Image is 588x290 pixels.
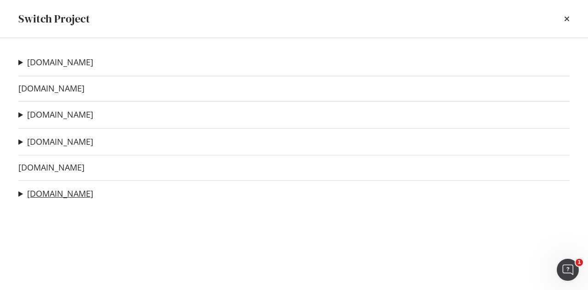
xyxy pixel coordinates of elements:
[18,11,90,27] div: Switch Project
[18,136,93,148] summary: [DOMAIN_NAME]
[27,189,93,199] a: [DOMAIN_NAME]
[576,259,583,266] span: 1
[18,109,93,121] summary: [DOMAIN_NAME]
[18,84,85,93] a: [DOMAIN_NAME]
[18,57,93,68] summary: [DOMAIN_NAME]
[18,188,93,200] summary: [DOMAIN_NAME]
[557,259,579,281] iframe: Intercom live chat
[27,137,93,147] a: [DOMAIN_NAME]
[564,11,570,27] div: times
[27,110,93,119] a: [DOMAIN_NAME]
[27,57,93,67] a: [DOMAIN_NAME]
[18,163,85,172] a: [DOMAIN_NAME]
